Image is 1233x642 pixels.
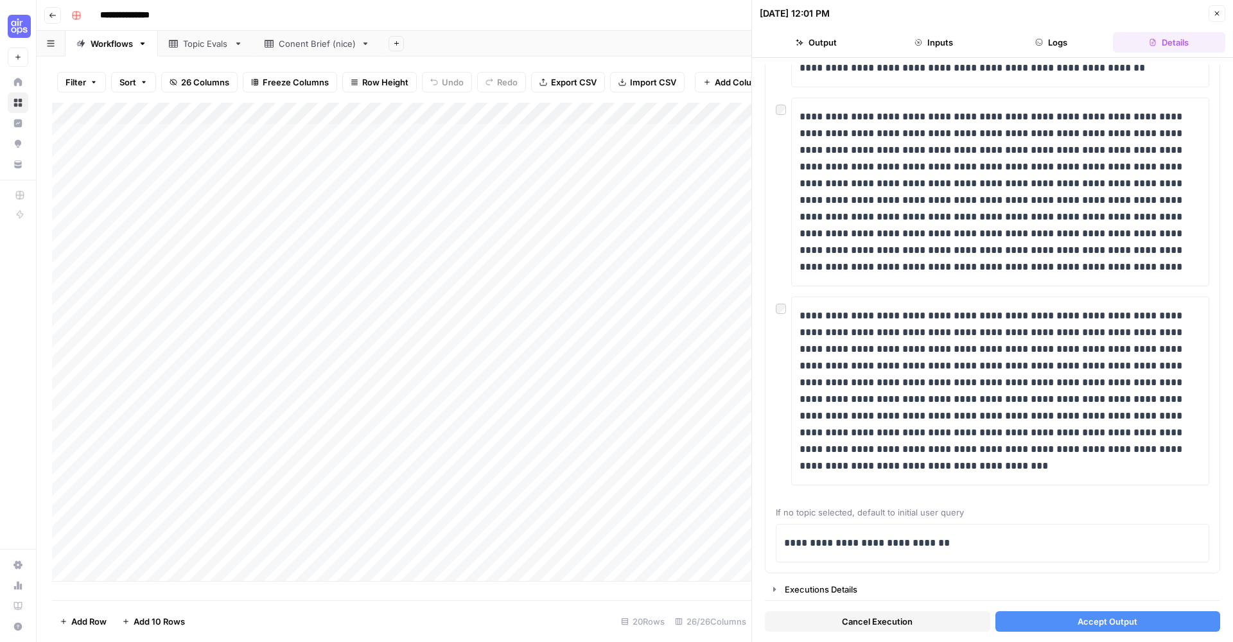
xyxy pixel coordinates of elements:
button: Help + Support [8,616,28,637]
span: Add Row [71,615,107,628]
a: Workflows [66,31,158,56]
button: Workspace: AirOps U Cohort 1 [8,10,28,42]
button: Output [760,32,872,53]
span: Undo [442,76,464,89]
div: Executions Details [785,583,1212,596]
button: Import CSV [610,72,685,92]
div: Workflows [91,37,133,50]
button: Details [1113,32,1225,53]
span: If no topic selected, default to initial user query [776,506,1209,519]
a: Conent Brief (nice) [254,31,381,56]
a: Your Data [8,154,28,175]
a: Browse [8,92,28,113]
span: 26 Columns [181,76,229,89]
button: Freeze Columns [243,72,337,92]
span: Add 10 Rows [134,615,185,628]
button: Filter [57,72,106,92]
span: Filter [66,76,86,89]
button: Sort [111,72,156,92]
a: Home [8,72,28,92]
span: Row Height [362,76,408,89]
div: 26/26 Columns [670,611,751,632]
button: Add Column [695,72,773,92]
button: 26 Columns [161,72,238,92]
button: Export CSV [531,72,605,92]
button: Undo [422,72,472,92]
span: Freeze Columns [263,76,329,89]
button: Cancel Execution [765,611,990,632]
button: Row Height [342,72,417,92]
button: Executions Details [765,579,1220,600]
div: 20 Rows [616,611,670,632]
div: Conent Brief (nice) [279,37,356,50]
span: Export CSV [551,76,597,89]
button: Redo [477,72,526,92]
div: Topic Evals [183,37,229,50]
span: Cancel Execution [842,615,913,628]
img: AirOps U Cohort 1 Logo [8,15,31,38]
button: Add 10 Rows [114,611,193,632]
span: Sort [119,76,136,89]
span: Import CSV [630,76,676,89]
button: Logs [995,32,1108,53]
span: Redo [497,76,518,89]
a: Insights [8,113,28,134]
div: [DATE] 12:01 PM [760,7,830,20]
a: Usage [8,575,28,596]
button: Inputs [877,32,990,53]
a: Settings [8,555,28,575]
a: Learning Hub [8,596,28,616]
a: Topic Evals [158,31,254,56]
a: Opportunities [8,134,28,154]
span: Accept Output [1078,615,1137,628]
span: Add Column [715,76,764,89]
button: Add Row [52,611,114,632]
button: Accept Output [995,611,1221,632]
